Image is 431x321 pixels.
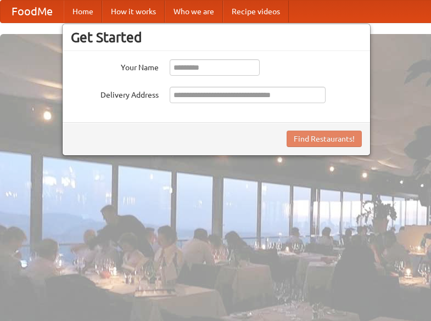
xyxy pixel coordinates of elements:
[71,59,159,73] label: Your Name
[287,131,362,147] button: Find Restaurants!
[64,1,102,22] a: Home
[223,1,289,22] a: Recipe videos
[71,29,362,46] h3: Get Started
[102,1,165,22] a: How it works
[1,1,64,22] a: FoodMe
[165,1,223,22] a: Who we are
[71,87,159,100] label: Delivery Address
